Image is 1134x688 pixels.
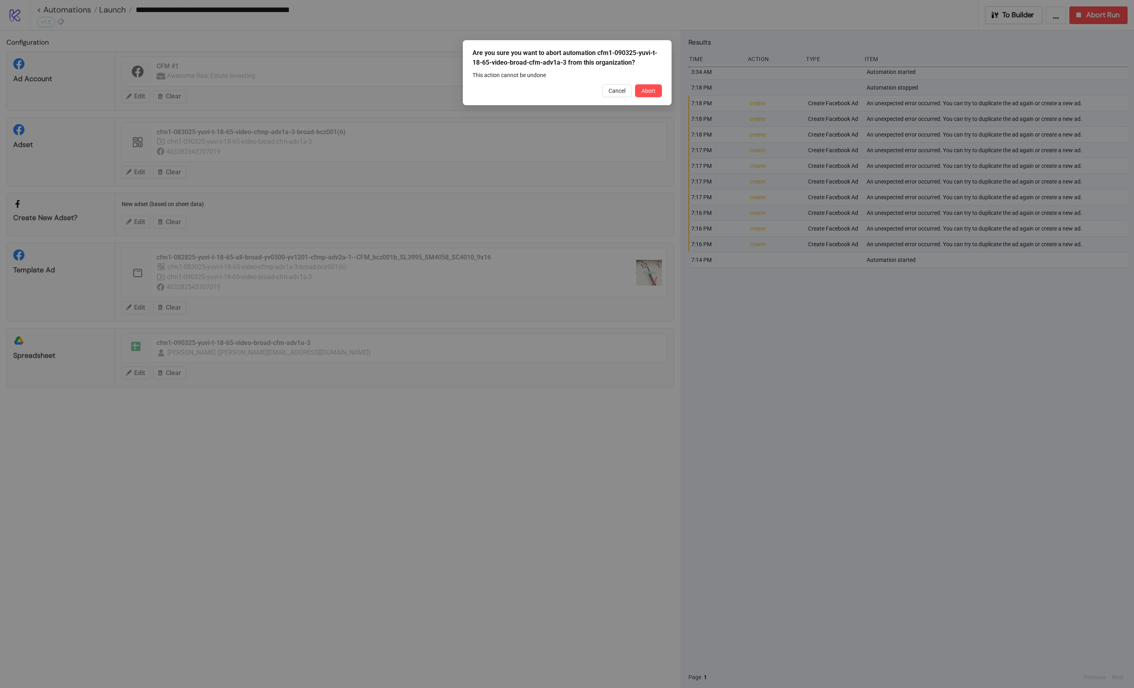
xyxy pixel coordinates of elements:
[635,84,662,97] button: Abort
[609,88,625,94] span: Cancel
[641,88,656,94] span: Abort
[472,48,662,67] div: Are you sure you want to abort automation cfm1-090325-yuvi-t-18-65-video-broad-cfm-adv1a-3 from t...
[472,71,662,80] div: This action cannot be undone
[602,84,632,97] button: Cancel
